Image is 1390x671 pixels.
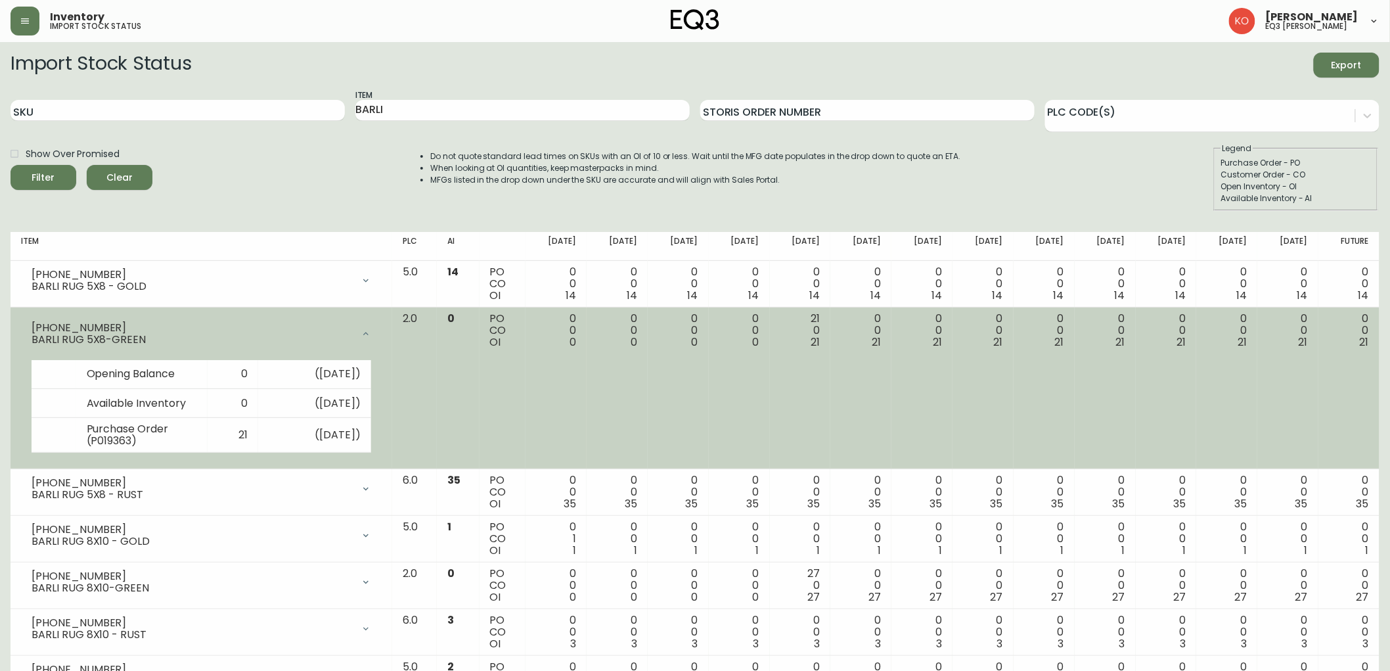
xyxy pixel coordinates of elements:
[21,313,382,355] div: [PHONE_NUMBER]BARLI RUG 5X8-GREEN
[1085,568,1125,603] div: 0 0
[695,543,698,558] span: 1
[658,568,698,603] div: 0 0
[1295,496,1308,511] span: 35
[994,335,1003,350] span: 21
[570,636,576,651] span: 3
[747,496,759,511] span: 35
[686,496,698,511] span: 35
[1268,266,1308,302] div: 0 0
[753,590,759,605] span: 0
[963,568,1003,603] div: 0 0
[1177,335,1186,350] span: 21
[490,335,501,350] span: OI
[841,614,881,650] div: 0 0
[32,322,353,334] div: [PHONE_NUMBER]
[32,582,353,594] div: BARLI RUG 8X10-GREEN
[1113,590,1125,605] span: 27
[719,474,759,510] div: 0 0
[902,568,942,603] div: 0 0
[1146,266,1186,302] div: 0 0
[1329,474,1369,510] div: 0 0
[490,266,516,302] div: PO CO
[1266,12,1358,22] span: [PERSON_NAME]
[780,474,820,510] div: 0 0
[1173,496,1186,511] span: 35
[1238,335,1247,350] span: 21
[1085,521,1125,557] div: 0 0
[993,288,1003,303] span: 14
[1363,636,1369,651] span: 3
[933,335,942,350] span: 21
[830,232,891,261] th: [DATE]
[1024,614,1064,650] div: 0 0
[1052,496,1064,511] span: 35
[573,543,576,558] span: 1
[1146,521,1186,557] div: 0 0
[536,568,576,603] div: 0 0
[692,335,698,350] span: 0
[1146,568,1186,603] div: 0 0
[1207,474,1247,510] div: 0 0
[1221,143,1253,154] legend: Legend
[1052,590,1064,605] span: 27
[780,614,820,650] div: 0 0
[392,261,437,308] td: 5.0
[1024,474,1064,510] div: 0 0
[1119,636,1125,651] span: 3
[258,360,371,389] td: ( [DATE] )
[1024,266,1064,302] div: 0 0
[1207,521,1247,557] div: 0 0
[490,521,516,557] div: PO CO
[1266,22,1348,30] h5: eq3 [PERSON_NAME]
[76,389,208,418] td: Available Inventory
[1221,193,1371,204] div: Available Inventory - AI
[21,266,382,295] div: [PHONE_NUMBER]BARLI RUG 5X8 - GOLD
[32,524,353,536] div: [PHONE_NUMBER]
[1024,521,1064,557] div: 0 0
[430,162,961,174] li: When looking at OI quantities, keep masterpacks in mind.
[1314,53,1379,78] button: Export
[930,590,942,605] span: 27
[868,496,881,511] span: 35
[87,165,152,190] button: Clear
[564,496,576,511] span: 35
[32,281,353,292] div: BARLI RUG 5X8 - GOLD
[447,519,451,534] span: 1
[447,473,460,488] span: 35
[872,335,881,350] span: 21
[11,232,392,261] th: Item
[930,496,942,511] span: 35
[1329,614,1369,650] div: 0 0
[1146,474,1186,510] div: 0 0
[902,266,942,302] div: 0 0
[536,474,576,510] div: 0 0
[490,496,501,511] span: OI
[1000,543,1003,558] span: 1
[1075,232,1136,261] th: [DATE]
[688,288,698,303] span: 14
[817,543,820,558] span: 1
[597,266,637,302] div: 0 0
[902,614,942,650] div: 0 0
[963,266,1003,302] div: 0 0
[430,174,961,186] li: MFGs listed in the drop down under the SKU are accurate and will align with Sales Portal.
[1268,521,1308,557] div: 0 0
[1116,335,1125,350] span: 21
[97,170,142,186] span: Clear
[258,389,371,418] td: ( [DATE] )
[1257,232,1318,261] th: [DATE]
[719,266,759,302] div: 0 0
[1024,313,1064,348] div: 0 0
[536,266,576,302] div: 0 0
[447,311,455,326] span: 0
[1014,232,1075,261] th: [DATE]
[1244,543,1247,558] span: 1
[658,521,698,557] div: 0 0
[658,614,698,650] div: 0 0
[953,232,1014,261] th: [DATE]
[1221,181,1371,193] div: Open Inventory - OI
[21,614,382,643] div: [PHONE_NUMBER]BARLI RUG 8X10 - RUST
[1318,232,1379,261] th: Future
[32,477,353,489] div: [PHONE_NUMBER]
[1305,543,1308,558] span: 1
